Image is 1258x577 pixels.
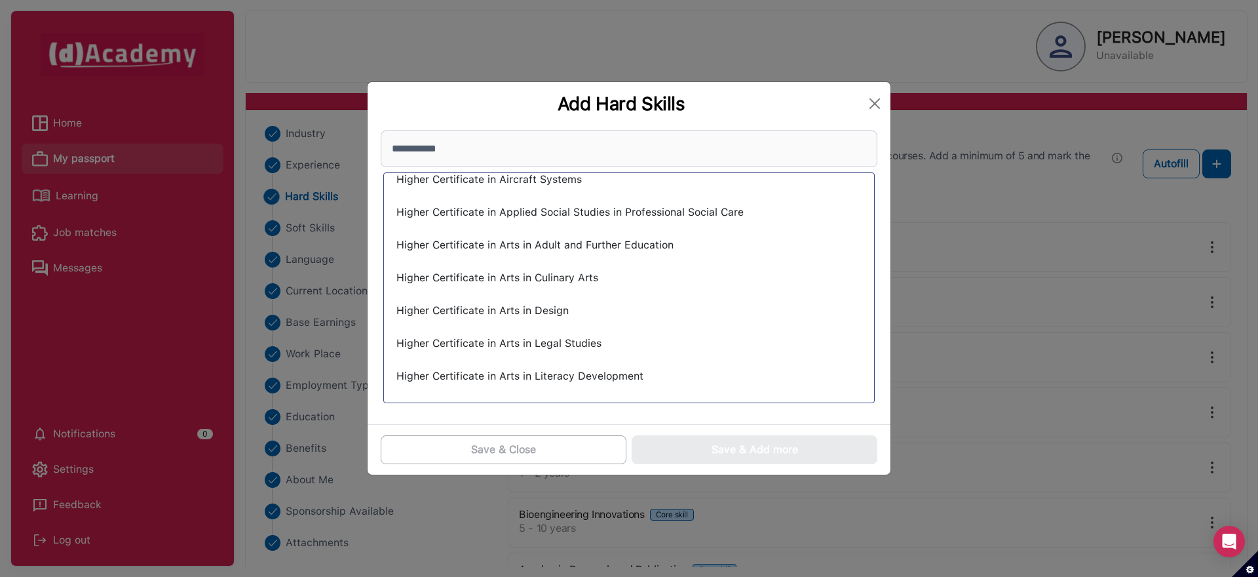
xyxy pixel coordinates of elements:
[1213,526,1245,557] div: Open Intercom Messenger
[864,93,885,114] button: Close
[391,363,867,390] div: Higher Certificate in Arts in Literacy Development
[391,199,867,226] div: Higher Certificate in Applied Social Studies in Professional Social Care
[391,166,867,193] div: Higher Certificate in Aircraft Systems
[391,330,867,357] div: Higher Certificate in Arts in Legal Studies
[391,297,867,325] div: Higher Certificate in Arts in Design
[378,92,864,115] div: Add Hard Skills
[712,442,798,458] div: Save & Add more
[391,395,867,423] div: Higher Certificate in Business
[632,435,877,464] button: Save & Add more
[471,442,536,458] div: Save & Close
[1232,551,1258,577] button: Set cookie preferences
[391,264,867,292] div: Higher Certificate in Arts in Culinary Arts
[381,435,626,464] button: Save & Close
[391,231,867,259] div: Higher Certificate in Arts in Adult and Further Education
